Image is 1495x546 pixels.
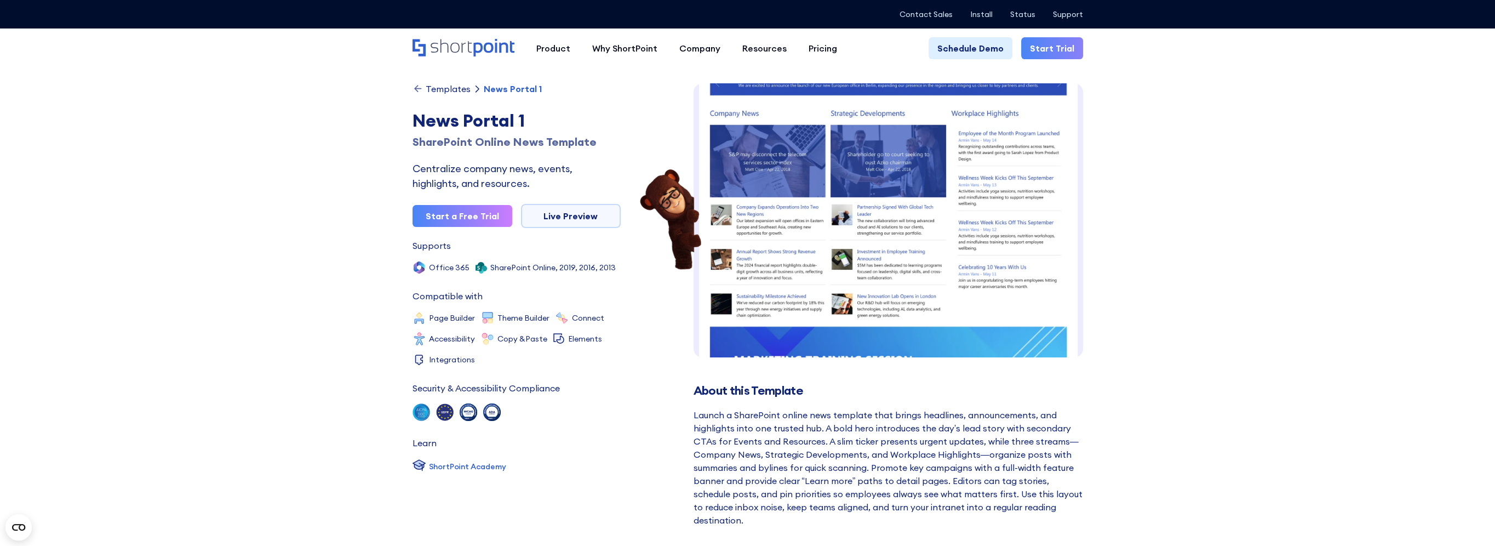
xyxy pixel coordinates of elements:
a: Product [525,37,581,59]
div: Why ShortPoint [592,42,657,55]
div: SharePoint Online News Template [413,134,621,150]
a: Start a Free Trial [413,205,512,227]
div: SharePoint Online, 2019, 2016, 2013 [490,264,616,271]
a: Templates [413,83,471,94]
a: Support [1053,10,1083,19]
div: Pricing [809,42,837,55]
a: Why ShortPoint [581,37,668,59]
div: Launch a SharePoint online news template that brings headlines, announcements, and highlights int... [694,408,1083,527]
div: Security & Accessibility Compliance [413,384,560,393]
img: soc 2 [413,403,430,421]
h2: About this Template [694,384,1083,397]
a: Contact Sales [900,10,953,19]
div: Templates [426,84,471,93]
div: Connect [572,314,604,322]
a: Install [970,10,993,19]
button: Open CMP widget [5,514,32,541]
div: Learn [413,439,437,447]
div: News Portal 1 [413,107,621,134]
div: Copy &Paste [497,335,547,343]
div: News Portal 1 [484,84,542,93]
a: Schedule Demo [929,37,1012,59]
a: Start Trial [1021,37,1083,59]
a: Company [668,37,731,59]
a: Resources [731,37,798,59]
div: Elements [568,335,602,343]
div: Supports [413,241,451,250]
div: Company [679,42,720,55]
div: Theme Builder [497,314,549,322]
div: Centralize company news, events, highlights, and resources. [413,161,621,191]
div: ShortPoint Academy [429,461,506,473]
a: Live Preview [521,204,621,228]
a: ShortPoint Academy [413,458,506,475]
a: Status [1010,10,1035,19]
div: Resources [742,42,787,55]
a: Pricing [798,37,848,59]
div: Integrations [429,356,475,363]
div: Accessibility [429,335,475,343]
iframe: Chat Widget [1440,493,1495,546]
a: Home [413,39,514,58]
div: Compatible with [413,292,483,300]
div: Page Builder [429,314,475,322]
div: Product [536,42,570,55]
div: Office 365 [429,264,469,271]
